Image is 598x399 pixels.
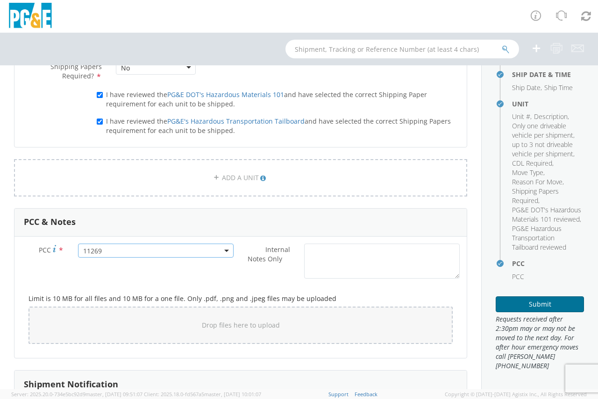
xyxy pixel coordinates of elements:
span: Requests received after 2:30pm may or may not be moved to the next day. For after hour emergency ... [496,315,584,371]
h4: Ship Date & Time [512,71,584,78]
span: I have reviewed the and have selected the correct Shipping Papers requirement for each unit to be... [106,117,451,135]
h5: Limit is 10 MB for all files and 10 MB for a one file. Only .pdf, .png and .jpeg files may be upl... [28,295,453,302]
span: Description [534,112,568,121]
a: PG&E's Hazardous Transportation Tailboard [167,117,305,126]
input: I have reviewed thePG&E's Hazardous Transportation Tailboardand have selected the correct Shippin... [97,119,103,125]
h3: Shipment Notification [24,380,118,389]
input: I have reviewed thePG&E DOT's Hazardous Materials 101and have selected the correct Shipping Paper... [97,92,103,98]
li: , [512,187,582,205]
span: Ship Time [544,83,573,92]
span: master, [DATE] 10:01:07 [204,391,261,398]
button: Submit [496,296,584,312]
li: , [512,205,582,224]
span: Move Type [512,168,543,177]
span: 11269 [78,244,234,258]
a: ADD A UNIT [14,159,467,196]
span: Internal Notes Only [248,245,290,263]
h3: PCC & Notes [24,217,76,227]
span: I have reviewed the and have selected the correct Shipping Paper requirement for each unit to be ... [106,90,427,108]
li: , [512,159,554,168]
h4: PCC [512,260,584,267]
span: Client: 2025.18.0-fd567a5 [144,391,261,398]
h4: Unit [512,100,584,107]
li: , [512,177,564,187]
div: No [121,63,130,73]
span: PG&E DOT's Hazardous Materials 101 reviewed [512,205,581,224]
span: Drop files here to upload [202,321,280,329]
span: PG&E Hazardous Transportation Tailboard reviewed [512,224,566,252]
span: Copyright © [DATE]-[DATE] Agistix Inc., All Rights Reserved [445,391,587,398]
li: , [512,112,532,121]
span: CDL Required [512,159,552,168]
span: Unit # [512,112,530,121]
li: , [512,83,542,92]
span: Ship Date [512,83,541,92]
span: PCC [39,245,51,254]
span: 11269 [83,246,228,255]
a: Support [328,391,349,398]
span: master, [DATE] 09:51:07 [85,391,142,398]
span: Shipping Papers Required? [50,62,102,80]
li: , [534,112,569,121]
li: , [512,168,545,177]
a: PG&E DOT's Hazardous Materials 101 [167,90,284,99]
span: Only one driveable vehicle per shipment, up to 3 not driveable vehicle per shipment [512,121,575,158]
input: Shipment, Tracking or Reference Number (at least 4 chars) [285,40,519,58]
a: Feedback [355,391,377,398]
img: pge-logo-06675f144f4cfa6a6814.png [7,3,54,30]
span: Server: 2025.20.0-734e5bc92d9 [11,391,142,398]
li: , [512,121,582,159]
span: Reason For Move [512,177,562,186]
span: Shipping Papers Required [512,187,559,205]
span: PCC [512,272,524,281]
